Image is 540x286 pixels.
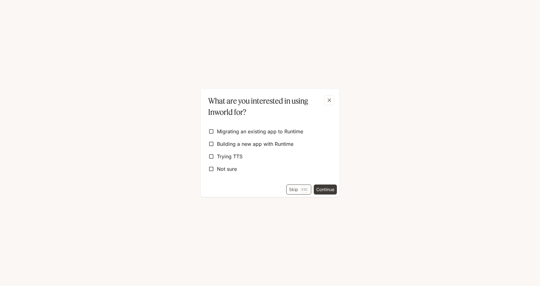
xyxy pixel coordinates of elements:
button: Continue [314,185,337,195]
button: SkipEsc [286,185,311,195]
span: Not sure [217,165,237,173]
p: Esc [301,186,308,193]
span: Building a new app with Runtime [217,140,293,148]
span: Trying TTS [217,153,242,160]
p: What are you interested in using Inworld for? [208,95,329,118]
span: Migrating an existing app to Runtime [217,128,303,135]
